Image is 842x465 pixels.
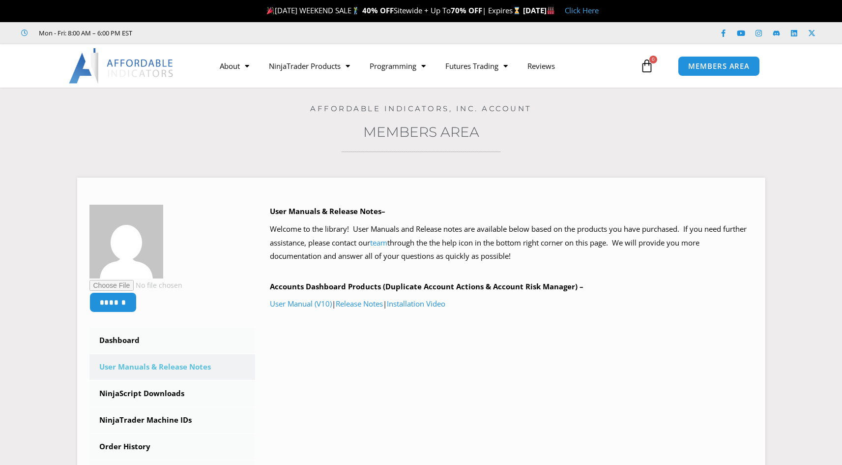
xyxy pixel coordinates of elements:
span: MEMBERS AREA [688,62,750,70]
nav: Menu [210,55,638,77]
a: Programming [360,55,436,77]
a: Click Here [565,5,599,15]
p: | | [270,297,753,311]
a: MEMBERS AREA [678,56,760,76]
strong: 70% OFF [451,5,482,15]
a: 0 [625,52,668,80]
img: 🏌️‍♂️ [352,7,359,14]
img: 🏭 [547,7,554,14]
a: About [210,55,259,77]
a: Dashboard [89,328,256,353]
a: Affordable Indicators, Inc. Account [310,104,532,113]
a: NinjaTrader Products [259,55,360,77]
a: User Manual (V10) [270,299,332,309]
b: User Manuals & Release Notes– [270,206,385,216]
img: LogoAI | Affordable Indicators – NinjaTrader [69,48,174,84]
a: NinjaScript Downloads [89,381,256,406]
img: 2e0de0e6c6d7b7261789634c65fd1104633be92574be1bc4e795ec7bb1ab75d5 [89,205,163,279]
span: [DATE] WEEKEND SALE Sitewide + Up To | Expires [264,5,523,15]
a: Futures Trading [436,55,518,77]
p: Welcome to the library! User Manuals and Release notes are available below based on the products ... [270,222,753,264]
b: Accounts Dashboard Products (Duplicate Account Actions & Account Risk Manager) – [270,281,583,291]
iframe: Customer reviews powered by Trustpilot [146,28,293,38]
img: 🎉 [267,7,274,14]
span: Mon - Fri: 8:00 AM – 6:00 PM EST [36,27,132,39]
img: ⌛ [513,7,521,14]
a: Installation Video [387,299,445,309]
a: NinjaTrader Machine IDs [89,407,256,433]
strong: 40% OFF [362,5,394,15]
a: User Manuals & Release Notes [89,354,256,380]
a: Order History [89,434,256,460]
a: Reviews [518,55,565,77]
strong: [DATE] [523,5,555,15]
span: 0 [649,56,657,63]
a: Members Area [363,124,479,140]
a: team [370,238,387,248]
a: Release Notes [336,299,383,309]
